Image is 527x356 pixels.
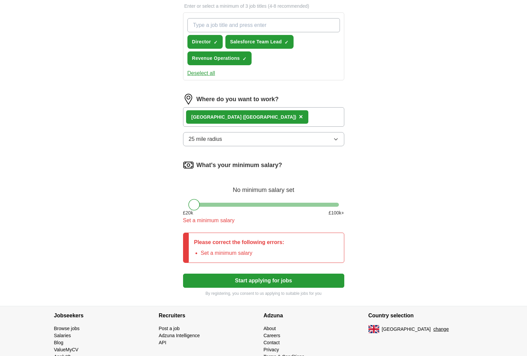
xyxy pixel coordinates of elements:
[183,209,193,216] span: £ 20 k
[54,326,80,331] a: Browse jobs
[183,94,194,105] img: location.png
[54,333,71,338] a: Salaries
[368,325,379,333] img: UK flag
[191,114,242,120] strong: [GEOGRAPHIC_DATA]
[187,69,215,77] button: Deselect all
[187,35,223,49] button: Director✓
[159,333,200,338] a: Adzuna Intelligence
[183,3,344,10] p: Enter or select a minimum of 3 job titles (4-8 recommended)
[183,216,344,225] div: Set a minimum salary
[382,326,431,333] span: [GEOGRAPHIC_DATA]
[214,40,218,45] span: ✓
[183,290,344,296] p: By registering, you consent to us applying to suitable jobs for you
[159,340,167,345] a: API
[299,112,303,122] button: ×
[368,306,473,325] h4: Country selection
[284,40,289,45] span: ✓
[299,113,303,120] span: ×
[196,161,282,170] label: What's your minimum salary?
[54,347,79,352] a: ValueMyCV
[243,114,296,120] span: ([GEOGRAPHIC_DATA])
[192,55,240,62] span: Revenue Operations
[264,340,280,345] a: Contact
[187,18,340,32] input: Type a job title and press enter
[230,38,282,45] span: Salesforce Team Lead
[189,135,222,143] span: 25 mile radius
[183,132,344,146] button: 25 mile radius
[264,333,280,338] a: Careers
[192,38,211,45] span: Director
[264,326,276,331] a: About
[243,56,247,62] span: ✓
[194,238,284,246] p: Please correct the following errors:
[225,35,294,49] button: Salesforce Team Lead✓
[183,160,194,170] img: salary.png
[159,326,180,331] a: Post a job
[196,95,279,104] label: Where do you want to work?
[54,340,63,345] a: Blog
[201,249,284,257] li: Set a minimum salary
[183,179,344,195] div: No minimum salary set
[187,51,252,65] button: Revenue Operations✓
[433,326,449,333] button: change
[328,209,344,216] span: £ 100 k+
[264,347,279,352] a: Privacy
[183,274,344,288] button: Start applying for jobs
